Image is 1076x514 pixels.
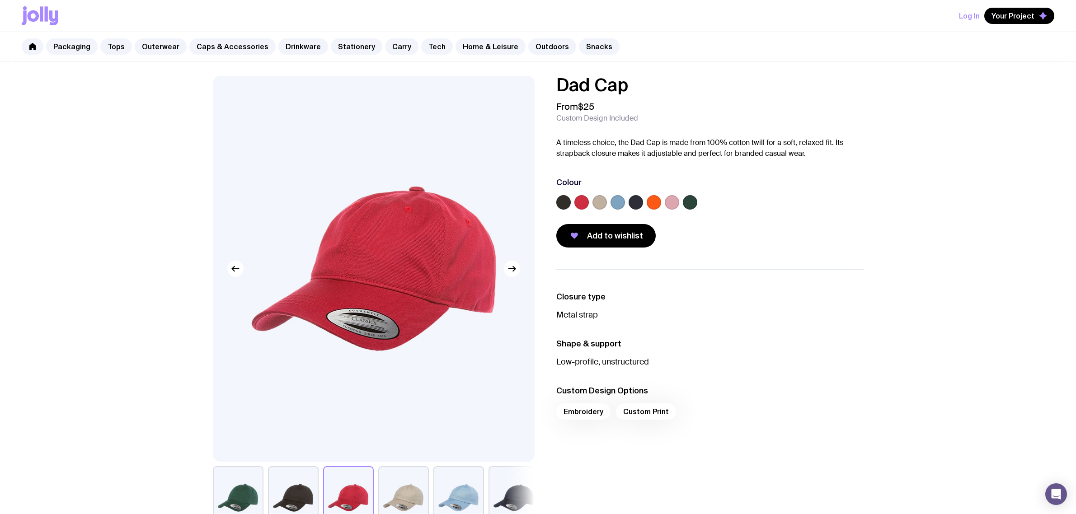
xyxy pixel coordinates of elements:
[556,224,656,248] button: Add to wishlist
[528,38,576,55] a: Outdoors
[991,11,1034,20] span: Your Project
[556,356,864,367] p: Low-profile, unstructured
[331,38,382,55] a: Stationery
[556,137,864,159] p: A timeless choice, the Dad Cap is made from 100% cotton twill for a soft, relaxed fit. Its strapb...
[278,38,328,55] a: Drinkware
[984,8,1054,24] button: Your Project
[135,38,187,55] a: Outerwear
[556,101,594,112] span: From
[959,8,980,24] button: Log In
[46,38,98,55] a: Packaging
[556,309,864,320] p: Metal strap
[1045,483,1067,505] div: Open Intercom Messenger
[556,338,864,349] h3: Shape & support
[421,38,453,55] a: Tech
[579,38,620,55] a: Snacks
[556,291,864,302] h3: Closure type
[556,76,864,94] h1: Dad Cap
[578,101,594,112] span: $25
[556,385,864,396] h3: Custom Design Options
[100,38,132,55] a: Tops
[385,38,418,55] a: Carry
[587,230,643,241] span: Add to wishlist
[556,114,638,123] span: Custom Design Included
[456,38,526,55] a: Home & Leisure
[189,38,276,55] a: Caps & Accessories
[556,177,582,188] h3: Colour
